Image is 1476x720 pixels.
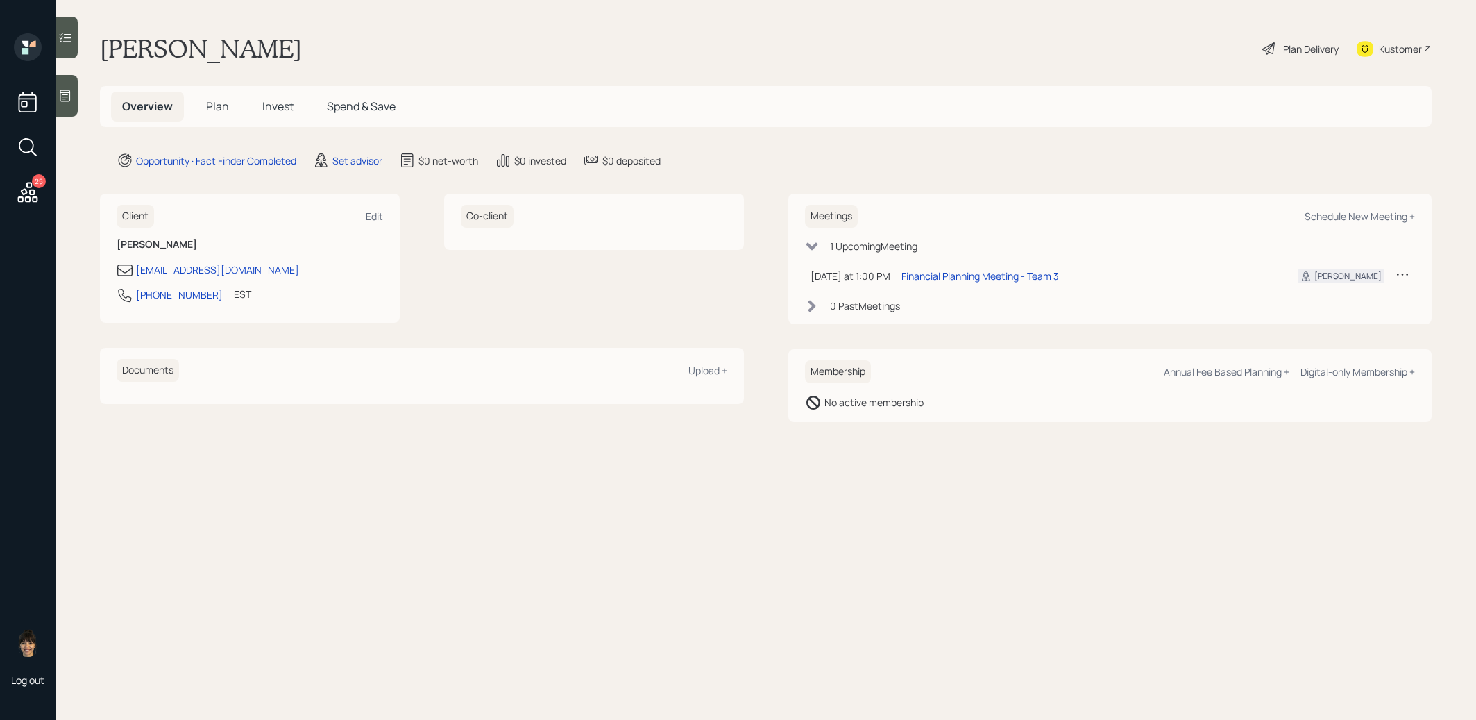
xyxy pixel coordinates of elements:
div: $0 net-worth [418,153,478,168]
div: No active membership [824,395,924,410]
div: [PHONE_NUMBER] [136,287,223,302]
h6: Documents [117,359,179,382]
span: Overview [122,99,173,114]
div: Schedule New Meeting + [1305,210,1415,223]
h6: Client [117,205,154,228]
img: treva-nostdahl-headshot.png [14,629,42,657]
div: 0 Past Meeting s [830,299,900,313]
span: Invest [262,99,294,114]
span: Spend & Save [327,99,396,114]
h1: [PERSON_NAME] [100,33,302,64]
h6: Membership [805,360,871,383]
div: [PERSON_NAME] [1314,270,1382,283]
div: 25 [32,174,46,188]
div: 1 Upcoming Meeting [830,239,917,253]
div: Edit [366,210,383,223]
div: $0 invested [514,153,566,168]
div: Kustomer [1379,42,1422,56]
div: Log out [11,673,44,687]
div: Digital-only Membership + [1300,365,1415,378]
span: Plan [206,99,229,114]
h6: Meetings [805,205,858,228]
div: [EMAIL_ADDRESS][DOMAIN_NAME] [136,262,299,277]
div: Annual Fee Based Planning + [1164,365,1289,378]
h6: [PERSON_NAME] [117,239,383,251]
div: Opportunity · Fact Finder Completed [136,153,296,168]
div: Upload + [688,364,727,377]
div: EST [234,287,251,301]
div: Financial Planning Meeting - Team 3 [901,269,1059,283]
div: $0 deposited [602,153,661,168]
h6: Co-client [461,205,514,228]
div: [DATE] at 1:00 PM [811,269,890,283]
div: Set advisor [332,153,382,168]
div: Plan Delivery [1283,42,1339,56]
